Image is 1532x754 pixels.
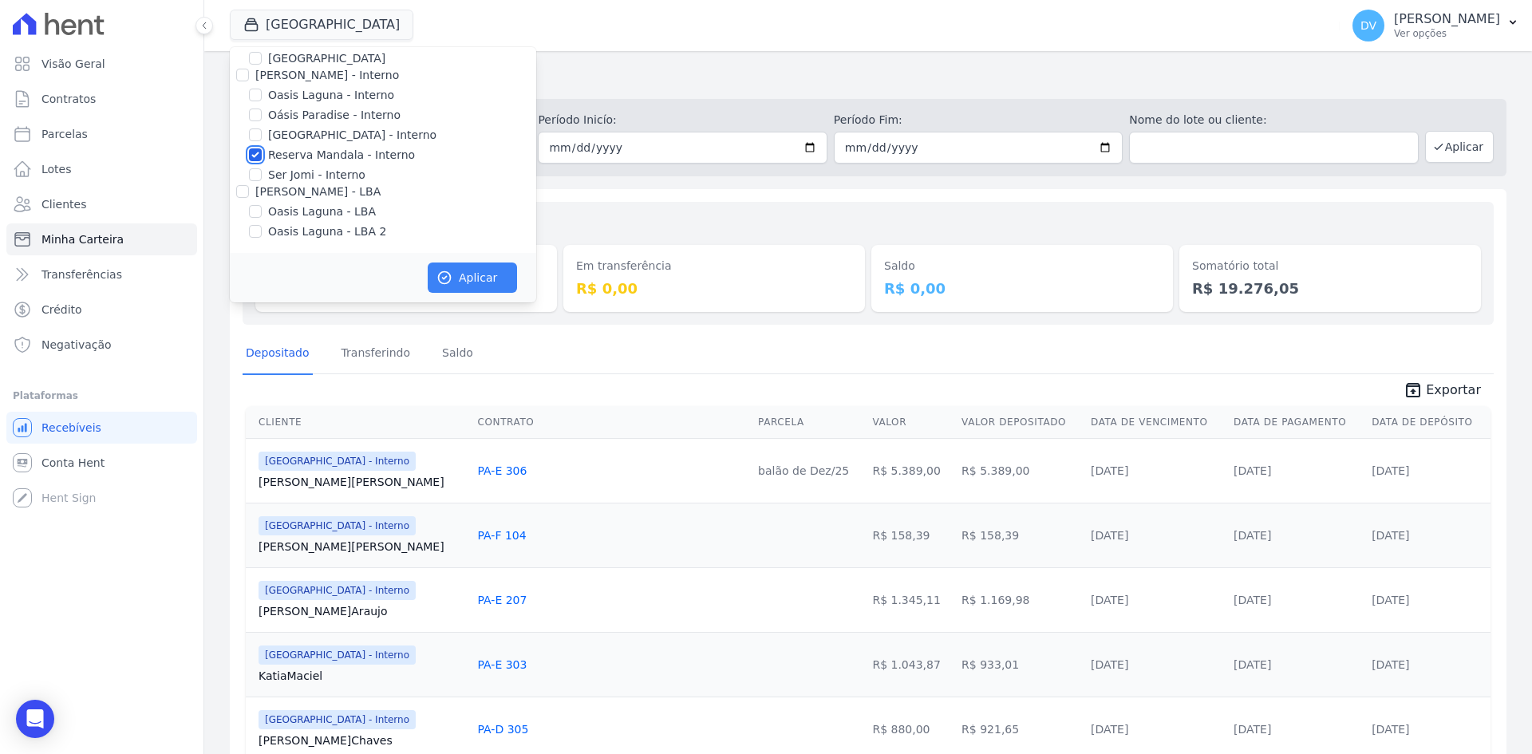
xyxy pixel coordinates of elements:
a: Parcelas [6,118,197,150]
span: [GEOGRAPHIC_DATA] - Interno [259,516,416,535]
td: R$ 5.389,00 [955,438,1084,503]
button: Aplicar [1425,131,1494,163]
a: [DATE] [1234,529,1271,542]
a: PA-E 207 [478,594,527,606]
label: [PERSON_NAME] - LBA [255,185,381,198]
dd: R$ 0,00 [884,278,1160,299]
td: R$ 933,01 [955,632,1084,697]
i: unarchive [1404,381,1423,400]
a: PA-F 104 [478,529,527,542]
a: Minha Carteira [6,223,197,255]
label: Ser Jomi - Interno [268,167,365,184]
span: [GEOGRAPHIC_DATA] - Interno [259,452,416,471]
a: balão de Dez/25 [758,464,849,477]
p: Ver opções [1394,27,1500,40]
label: [PERSON_NAME] - Interno [255,69,399,81]
dt: Somatório total [1192,258,1468,274]
span: Contratos [41,91,96,107]
label: Reserva Mandala - Interno [268,147,415,164]
a: [DATE] [1091,723,1128,736]
th: Contrato [472,406,752,439]
th: Valor [866,406,955,439]
a: PA-E 306 [478,464,527,477]
label: Oasis Laguna - LBA 2 [268,223,386,240]
div: Plataformas [13,386,191,405]
span: Lotes [41,161,72,177]
span: Transferências [41,266,122,282]
button: Aplicar [428,263,517,293]
h2: Minha Carteira [230,64,1506,93]
span: [GEOGRAPHIC_DATA] - Interno [259,645,416,665]
dd: R$ 0,00 [576,278,852,299]
a: [PERSON_NAME][PERSON_NAME] [259,474,465,490]
td: R$ 5.389,00 [866,438,955,503]
td: R$ 158,39 [955,503,1084,567]
a: [DATE] [1234,464,1271,477]
td: R$ 1.345,11 [866,567,955,632]
dt: Saldo [884,258,1160,274]
a: [DATE] [1091,658,1128,671]
a: [DATE] [1234,723,1271,736]
a: Conta Hent [6,447,197,479]
dd: R$ 19.276,05 [1192,278,1468,299]
span: Negativação [41,337,112,353]
td: R$ 158,39 [866,503,955,567]
a: Visão Geral [6,48,197,80]
span: Parcelas [41,126,88,142]
a: Transferências [6,259,197,290]
label: [GEOGRAPHIC_DATA] [268,50,385,67]
a: Depositado [243,334,313,375]
a: [DATE] [1091,464,1128,477]
a: PA-D 305 [478,723,529,736]
a: Crédito [6,294,197,326]
span: Exportar [1426,381,1481,400]
span: Clientes [41,196,86,212]
th: Data de Depósito [1365,406,1491,439]
a: [PERSON_NAME]Araujo [259,603,465,619]
div: Open Intercom Messenger [16,700,54,738]
th: Data de Vencimento [1084,406,1227,439]
a: [DATE] [1091,529,1128,542]
label: Oasis Laguna - LBA [268,203,376,220]
a: Clientes [6,188,197,220]
a: [DATE] [1234,594,1271,606]
label: Oasis Laguna - Interno [268,87,394,104]
span: [GEOGRAPHIC_DATA] - Interno [259,581,416,600]
a: [DATE] [1372,464,1409,477]
label: Oásis Paradise - Interno [268,107,401,124]
label: Período Inicío: [538,112,827,128]
a: [PERSON_NAME][PERSON_NAME] [259,539,465,555]
a: KatiaMaciel [259,668,465,684]
a: Negativação [6,329,197,361]
a: Transferindo [338,334,414,375]
p: [PERSON_NAME] [1394,11,1500,27]
span: Crédito [41,302,82,318]
a: Lotes [6,153,197,185]
dt: Em transferência [576,258,852,274]
th: Valor Depositado [955,406,1084,439]
td: R$ 1.169,98 [955,567,1084,632]
a: unarchive Exportar [1391,381,1494,403]
a: Contratos [6,83,197,115]
a: [DATE] [1091,594,1128,606]
a: [DATE] [1372,594,1409,606]
a: PA-E 303 [478,658,527,671]
a: [DATE] [1234,658,1271,671]
label: Nome do lote ou cliente: [1129,112,1418,128]
label: [GEOGRAPHIC_DATA] - Interno [268,127,436,144]
span: DV [1360,20,1376,31]
span: Recebíveis [41,420,101,436]
span: Minha Carteira [41,231,124,247]
th: Cliente [246,406,472,439]
a: [DATE] [1372,723,1409,736]
a: Saldo [439,334,476,375]
label: Período Fim: [834,112,1123,128]
a: [DATE] [1372,658,1409,671]
button: [GEOGRAPHIC_DATA] [230,10,413,40]
th: Parcela [752,406,866,439]
span: Visão Geral [41,56,105,72]
span: [GEOGRAPHIC_DATA] - Interno [259,710,416,729]
button: DV [PERSON_NAME] Ver opções [1340,3,1532,48]
a: [DATE] [1372,529,1409,542]
th: Data de Pagamento [1227,406,1365,439]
